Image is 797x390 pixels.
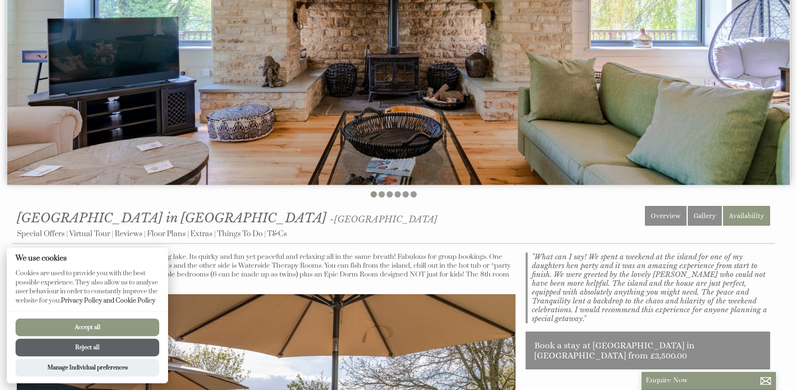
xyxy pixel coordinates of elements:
[645,206,687,226] a: Overview
[190,229,213,239] a: Extras
[147,229,186,239] a: Floor Plans
[17,253,516,288] p: This is a real island in the middle of a water-skiing lake. Its quirky and fun yet peaceful and r...
[723,206,770,226] a: Availability
[267,229,287,239] a: T&Cs
[330,214,437,225] span: -
[334,214,437,225] a: [GEOGRAPHIC_DATA]
[526,253,770,323] blockquote: "What can I say! We spent a weekend at the island for one of my daughters hen party and it was an...
[17,229,65,239] a: Special Offers
[115,229,142,239] a: Reviews
[7,269,168,311] p: Cookies are used to provide you with the best possible experience. They also allow us to analyse ...
[646,376,772,385] p: Enquire Now
[526,332,770,369] a: Book a stay at [GEOGRAPHIC_DATA] in [GEOGRAPHIC_DATA] from £3,500.00
[17,210,326,226] span: [GEOGRAPHIC_DATA] in [GEOGRAPHIC_DATA]
[217,229,263,239] a: Things To Do
[16,319,159,336] button: Accept all
[16,359,159,377] button: Manage Individual preferences
[69,229,110,239] a: Virtual Tour
[688,206,722,226] a: Gallery
[17,210,330,226] a: [GEOGRAPHIC_DATA] in [GEOGRAPHIC_DATA]
[7,254,168,262] h2: We use cookies
[61,297,155,305] a: Privacy Policy and Cookie Policy
[16,339,159,356] button: Reject all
